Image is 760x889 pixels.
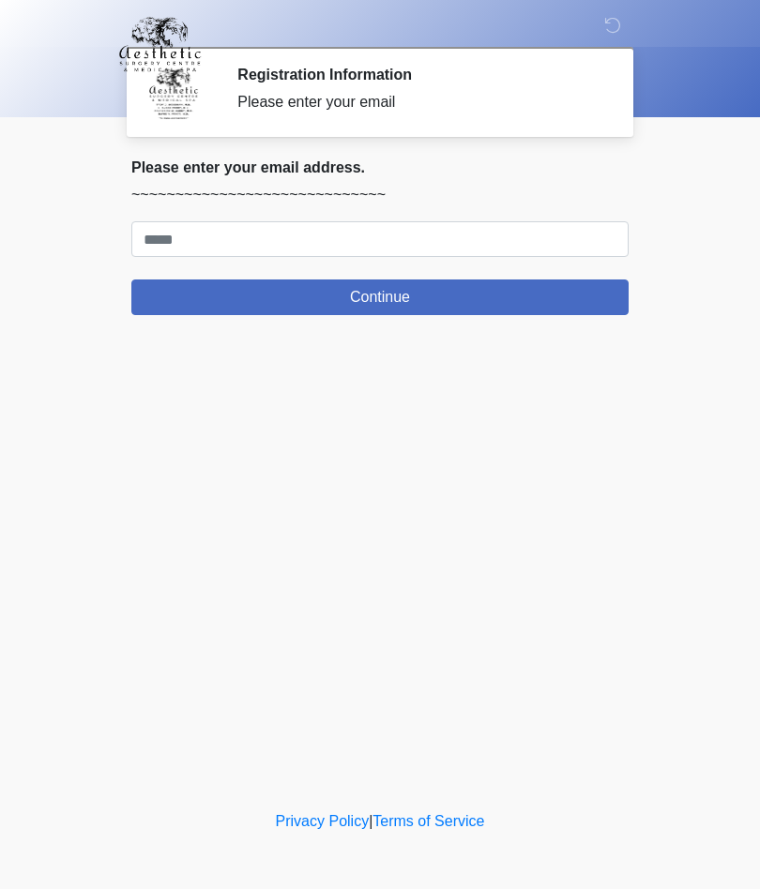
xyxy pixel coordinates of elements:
[276,813,370,829] a: Privacy Policy
[237,91,600,113] div: Please enter your email
[131,158,629,176] h2: Please enter your email address.
[113,14,207,74] img: Aesthetic Surgery Centre, PLLC Logo
[131,279,629,315] button: Continue
[131,184,629,206] p: ~~~~~~~~~~~~~~~~~~~~~~~~~~~~~
[372,813,484,829] a: Terms of Service
[145,66,202,122] img: Agent Avatar
[369,813,372,829] a: |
